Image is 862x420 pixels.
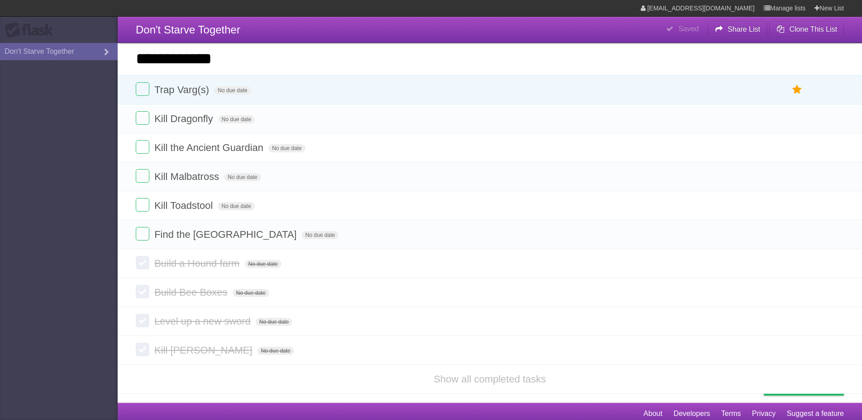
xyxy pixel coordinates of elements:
[728,25,760,33] b: Share List
[154,287,229,298] span: Build Bee Boxes
[154,84,211,95] span: Trap Varg(s)
[136,82,149,96] label: Done
[5,22,59,38] div: Flask
[769,21,844,38] button: Clone This List
[136,198,149,212] label: Done
[136,111,149,125] label: Done
[154,316,253,327] span: Level up a new sword
[136,24,240,36] span: Don't Starve Together
[257,347,294,355] span: No due date
[789,82,806,97] label: Star task
[154,200,215,211] span: Kill Toadstool
[136,343,149,356] label: Done
[256,318,292,326] span: No due date
[154,171,221,182] span: Kill Malbatross
[233,289,269,297] span: No due date
[154,113,215,124] span: Kill Dragonfly
[154,258,242,269] span: Build a Hound farm
[218,115,255,123] span: No due date
[136,227,149,241] label: Done
[708,21,767,38] button: Share List
[214,86,251,94] span: No due date
[154,142,266,153] span: Kill the Ancient Guardian
[224,173,261,181] span: No due date
[136,140,149,154] label: Done
[302,231,338,239] span: No due date
[789,25,837,33] b: Clone This List
[218,202,254,210] span: No due date
[678,25,699,33] b: Saved
[245,260,281,268] span: No due date
[136,314,149,327] label: Done
[433,373,546,385] a: Show all completed tasks
[783,379,839,395] span: Buy me a coffee
[154,344,254,356] span: Kill [PERSON_NAME]
[136,169,149,183] label: Done
[268,144,305,152] span: No due date
[136,285,149,298] label: Done
[154,229,299,240] span: Find the [GEOGRAPHIC_DATA]
[136,256,149,269] label: Done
